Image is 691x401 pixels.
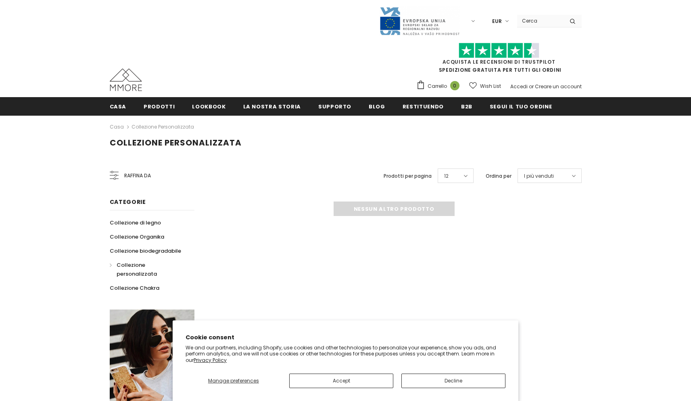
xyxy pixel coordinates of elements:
span: Collezione Organika [110,233,164,241]
img: Casi MMORE [110,69,142,91]
span: B2B [461,103,472,110]
a: Privacy Policy [194,357,227,364]
a: La nostra storia [243,97,301,115]
a: supporto [318,97,351,115]
span: Collezione personalizzata [110,137,242,148]
a: Collezione di legno [110,216,161,230]
a: Acquista le recensioni di TrustPilot [443,58,555,65]
a: Lookbook [192,97,225,115]
a: Segui il tuo ordine [490,97,552,115]
a: Collezione personalizzata [132,123,194,130]
label: Prodotti per pagina [384,172,432,180]
span: Wish List [480,82,501,90]
span: EUR [492,17,502,25]
span: Collezione Chakra [110,284,159,292]
span: SPEDIZIONE GRATUITA PER TUTTI GLI ORDINI [416,46,582,73]
span: Collezione personalizzata [117,261,157,278]
button: Accept [289,374,393,388]
span: Restituendo [403,103,444,110]
input: Search Site [517,15,564,27]
span: Collezione biodegradabile [110,247,181,255]
button: Decline [401,374,505,388]
a: Casa [110,97,127,115]
p: We and our partners, including Shopify, use cookies and other technologies to personalize your ex... [186,345,505,364]
img: Fidati di Pilot Stars [459,43,539,58]
span: or [529,83,534,90]
span: I più venduti [524,172,554,180]
span: 12 [444,172,449,180]
span: Blog [369,103,385,110]
span: La nostra storia [243,103,301,110]
a: Carrello 0 [416,80,463,92]
button: Manage preferences [186,374,281,388]
a: Wish List [469,79,501,93]
span: Raffina da [124,171,151,180]
span: 0 [450,81,459,90]
a: B2B [461,97,472,115]
a: Restituendo [403,97,444,115]
span: Manage preferences [208,377,259,384]
a: Collezione Chakra [110,281,159,295]
a: Javni Razpis [379,17,460,24]
span: Casa [110,103,127,110]
span: Lookbook [192,103,225,110]
span: Carrello [428,82,447,90]
a: Collezione Organika [110,230,164,244]
a: Collezione personalizzata [110,258,186,281]
a: Accedi [510,83,528,90]
label: Ordina per [486,172,511,180]
a: Prodotti [144,97,175,115]
span: supporto [318,103,351,110]
span: Collezione di legno [110,219,161,226]
img: Javni Razpis [379,6,460,36]
a: Blog [369,97,385,115]
a: Collezione biodegradabile [110,244,181,258]
span: Categorie [110,198,146,206]
span: Prodotti [144,103,175,110]
a: Casa [110,122,124,132]
a: Creare un account [535,83,582,90]
span: Segui il tuo ordine [490,103,552,110]
h2: Cookie consent [186,333,505,342]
